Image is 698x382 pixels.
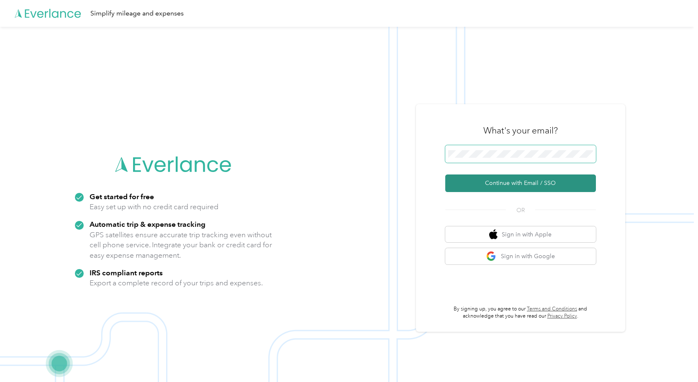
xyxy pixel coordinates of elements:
[547,313,577,319] a: Privacy Policy
[90,220,205,228] strong: Automatic trip & expense tracking
[483,125,558,136] h3: What's your email?
[527,306,577,312] a: Terms and Conditions
[445,226,596,243] button: apple logoSign in with Apple
[90,268,163,277] strong: IRS compliant reports
[90,202,218,212] p: Easy set up with no credit card required
[486,251,497,262] img: google logo
[445,174,596,192] button: Continue with Email / SSO
[489,229,498,240] img: apple logo
[90,8,184,19] div: Simplify mileage and expenses
[445,248,596,264] button: google logoSign in with Google
[506,206,535,215] span: OR
[90,278,263,288] p: Export a complete record of your trips and expenses.
[90,192,154,201] strong: Get started for free
[90,230,272,261] p: GPS satellites ensure accurate trip tracking even without cell phone service. Integrate your bank...
[445,305,596,320] p: By signing up, you agree to our and acknowledge that you have read our .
